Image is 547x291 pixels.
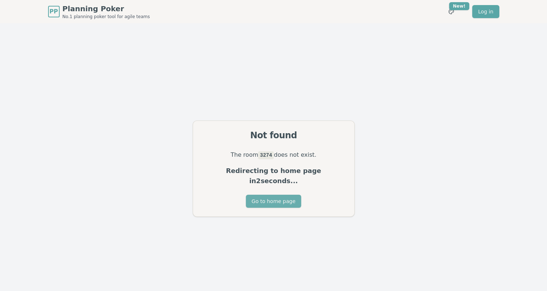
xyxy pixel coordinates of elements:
[63,4,150,14] span: Planning Poker
[246,195,301,208] button: Go to home page
[258,151,274,159] code: 3274
[202,130,346,141] div: Not found
[48,4,150,20] a: PPPlanning PokerNo.1 planning poker tool for agile teams
[202,150,346,160] p: The room does not exist.
[63,14,150,20] span: No.1 planning poker tool for agile teams
[449,2,470,10] div: New!
[50,7,58,16] span: PP
[202,166,346,186] p: Redirecting to home page in 2 seconds...
[445,5,458,18] button: New!
[472,5,499,18] a: Log in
